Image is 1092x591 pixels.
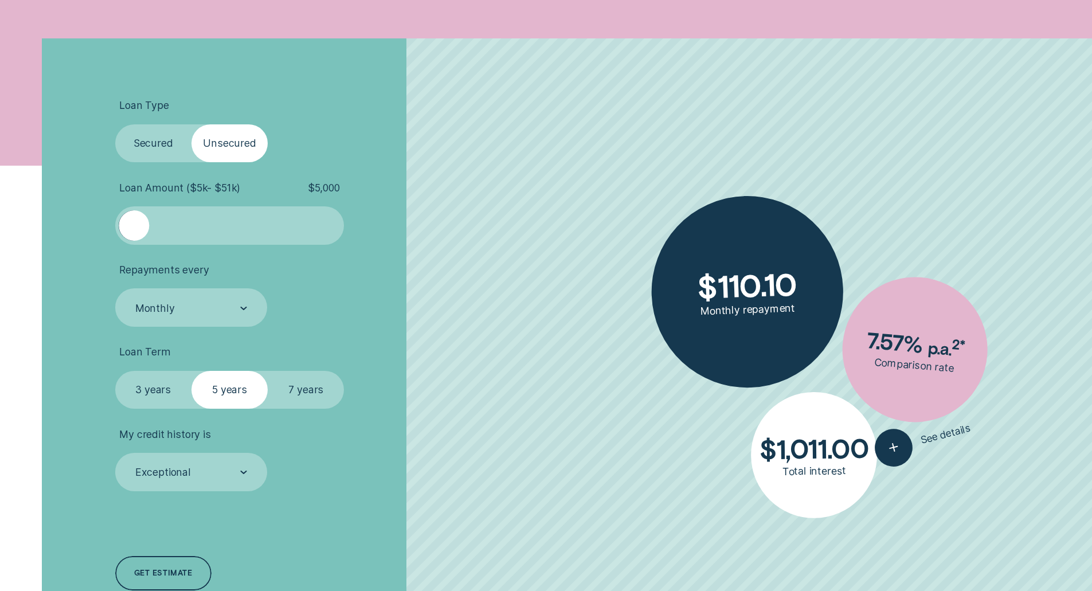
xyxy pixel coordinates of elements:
[191,124,268,163] label: Unsecured
[191,371,268,409] label: 5 years
[135,302,175,314] div: Monthly
[115,556,212,590] a: Get estimate
[871,409,975,470] button: See details
[268,371,344,409] label: 7 years
[308,182,340,194] span: $ 5,000
[115,124,191,163] label: Secured
[119,428,210,441] span: My credit history is
[919,422,972,447] span: See details
[119,182,240,194] span: Loan Amount ( $5k - $51k )
[119,99,169,112] span: Loan Type
[115,371,191,409] label: 3 years
[119,264,209,276] span: Repayments every
[135,466,191,479] div: Exceptional
[119,346,170,358] span: Loan Term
